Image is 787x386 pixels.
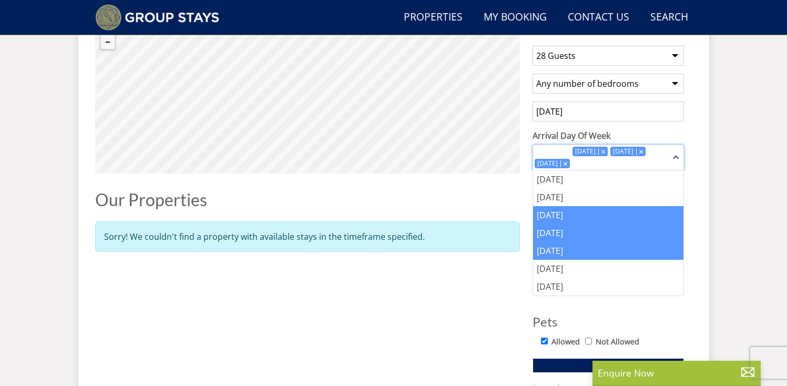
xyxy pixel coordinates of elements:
[646,6,692,29] a: Search
[533,188,683,206] div: [DATE]
[592,359,624,372] span: Update
[573,147,598,156] div: [DATE]
[533,145,684,170] div: Combobox
[533,101,684,121] input: Arrival Date
[533,242,683,260] div: [DATE]
[551,336,580,348] label: Allowed
[533,170,683,188] div: [DATE]
[598,366,755,380] p: Enquire Now
[535,159,560,168] div: [DATE]
[95,190,520,209] h1: Our Properties
[95,16,520,174] canvas: Map
[533,358,684,373] button: Update
[533,206,683,224] div: [DATE]
[400,6,467,29] a: Properties
[479,6,551,29] a: My Booking
[596,336,639,348] label: Not Allowed
[533,315,684,329] h3: Pets
[533,260,683,278] div: [DATE]
[533,224,683,242] div: [DATE]
[95,221,520,252] div: Sorry! We couldn't find a property with available stays in the timeframe specified.
[95,4,220,31] img: Group Stays
[610,147,636,156] div: [DATE]
[533,129,684,142] label: Arrival Day Of Week
[533,278,683,296] div: [DATE]
[564,6,633,29] a: Contact Us
[101,35,115,49] button: Zoom out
